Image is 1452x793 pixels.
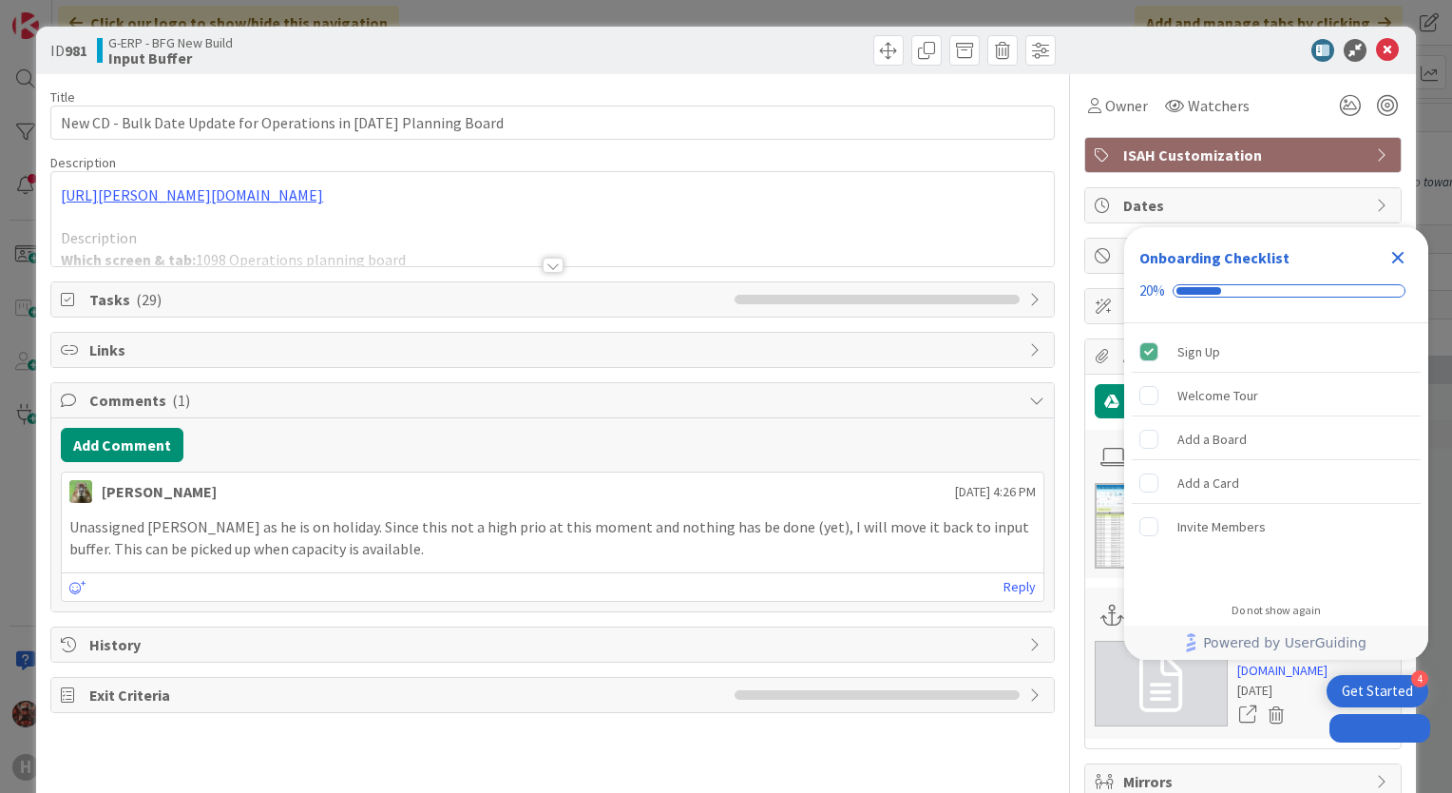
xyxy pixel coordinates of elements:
div: [DATE] [1237,681,1391,701]
span: Owner [1105,94,1148,117]
div: Onboarding Checklist [1139,246,1290,269]
p: Unassigned [PERSON_NAME] as he is on holiday. Since this not a high prio at this moment and nothi... [69,516,1036,559]
div: [PERSON_NAME] [102,480,217,503]
label: Title [50,88,75,106]
div: Checklist Container [1124,227,1428,660]
div: Checklist progress: 20% [1139,282,1413,300]
div: Add a Board [1177,428,1247,451]
img: TT [69,480,92,503]
span: Mirrors [1123,770,1366,793]
div: Get Started [1342,682,1413,701]
div: Welcome Tour is incomplete. [1132,375,1421,416]
span: Exit Criteria [89,684,725,706]
span: ( 1 ) [172,391,190,410]
span: Links [89,338,1020,361]
span: Dates [1123,194,1366,217]
div: 4 [1411,670,1428,687]
div: Sign Up is complete. [1132,331,1421,373]
div: Do not show again [1232,603,1321,618]
div: Invite Members [1177,515,1266,538]
span: ID [50,39,87,62]
span: Block [1123,244,1366,267]
span: Attachments [1123,345,1366,368]
span: Description [50,154,116,171]
input: type card name here... [50,106,1055,140]
span: Watchers [1188,94,1250,117]
a: [URL][PERSON_NAME][DOMAIN_NAME] [61,185,323,204]
div: Open Get Started checklist, remaining modules: 4 [1327,675,1428,707]
span: G-ERP - BFG New Build [108,35,233,50]
div: Checklist items [1124,323,1428,590]
span: History [89,633,1020,656]
div: Welcome Tour [1177,384,1258,407]
div: Footer [1124,626,1428,660]
a: Open [1237,703,1258,727]
span: ISAH Customization [1123,144,1366,166]
b: Input Buffer [108,50,233,66]
span: Custom Fields [1123,295,1366,318]
span: [DATE] 4:26 PM [955,482,1036,502]
button: Add Comment [61,428,183,462]
b: 981 [65,41,87,60]
div: Add a Board is incomplete. [1132,418,1421,460]
a: Powered by UserGuiding [1134,626,1419,660]
a: Reply [1003,575,1036,599]
span: Powered by UserGuiding [1203,631,1366,654]
div: Invite Members is incomplete. [1132,506,1421,548]
div: Sign Up [1177,340,1220,363]
div: 20% [1139,282,1165,300]
span: Comments [89,389,1020,412]
div: Close Checklist [1383,242,1413,273]
div: Add a Card [1177,472,1239,494]
a: [URL][PERSON_NAME][DOMAIN_NAME] [1237,641,1391,681]
span: Tasks [89,288,725,311]
div: Add a Card is incomplete. [1132,462,1421,504]
span: ( 29 ) [136,290,162,309]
